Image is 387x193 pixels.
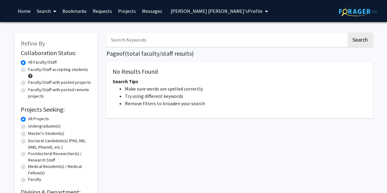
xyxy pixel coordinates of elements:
[28,66,88,73] label: Faculty/Staff accepting students
[28,59,57,65] label: All Faculty/Staff
[28,138,91,150] label: Doctoral Candidate(s) (PhD, MD, DMD, PharmD, etc.)
[125,100,367,107] li: Remove filters to broaden your search
[139,0,165,22] a: Messages
[171,8,262,14] span: [PERSON_NAME] [PERSON_NAME]'s Profile
[59,0,90,22] a: Bookmarks
[339,7,377,16] img: ForagerOne Logo
[115,0,139,22] a: Projects
[90,0,115,22] a: Requests
[28,176,41,183] label: Faculty
[15,0,34,22] a: Home
[106,124,373,138] nav: Page navigation
[34,0,59,22] a: Search
[28,116,49,122] label: All Projects
[28,150,91,163] label: Postdoctoral Researcher(s) / Research Staff
[21,49,91,57] h2: Collaboration Status:
[348,33,373,47] button: Search
[113,68,367,75] h5: No Results Found
[21,106,91,113] h2: Projects Seeking:
[106,33,347,47] input: Search Keywords
[28,87,91,99] label: Faculty/Staff with posted remote projects
[21,39,45,47] span: Refine By
[28,163,91,176] label: Medical Resident(s) / Medical Fellow(s)
[113,78,138,84] span: Search Tips
[125,92,367,100] li: Try using different keywords
[125,85,367,92] li: Make sure words are spelled correctly
[28,79,91,86] label: Faculty/Staff with posted projects
[28,130,64,137] label: Master's Student(s)
[28,123,61,129] label: Undergraduate(s)
[106,50,373,57] h1: Page of ( total faculty/staff results)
